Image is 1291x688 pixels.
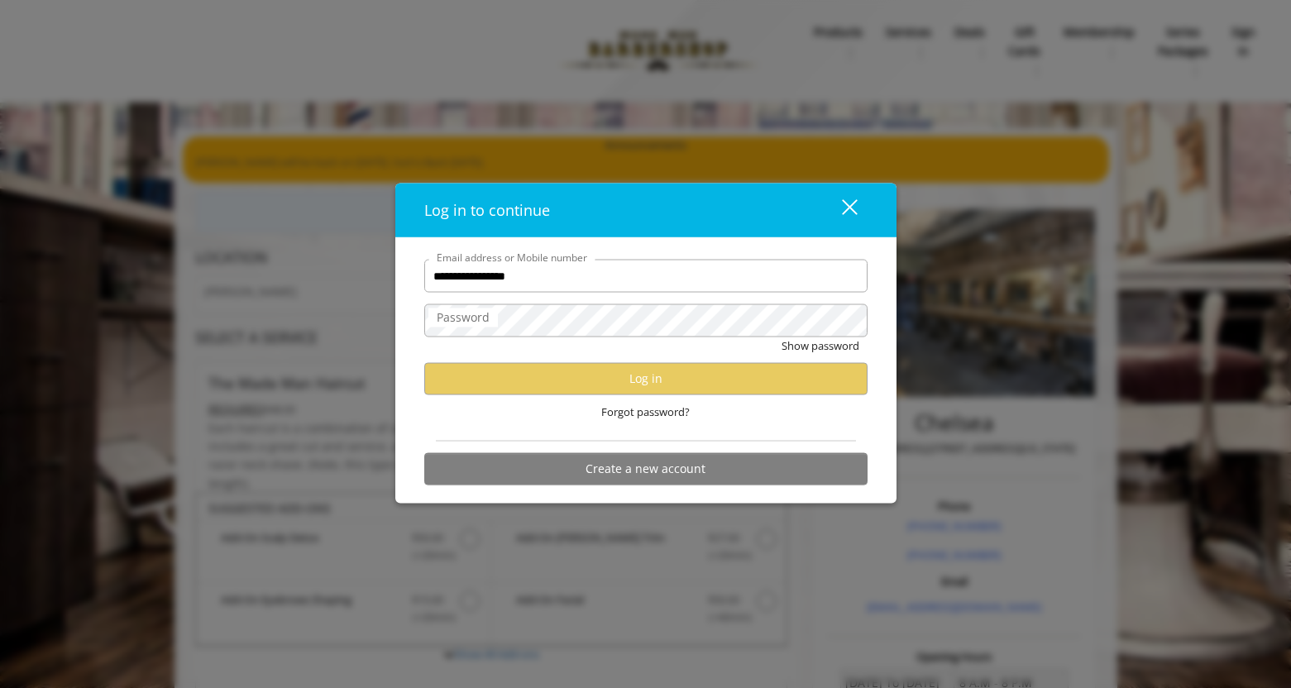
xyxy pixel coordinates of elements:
[424,304,868,337] input: Password
[424,362,868,394] button: Log in
[428,250,595,265] label: Email address or Mobile number
[424,200,550,220] span: Log in to continue
[823,198,856,222] div: close dialog
[811,193,868,227] button: close dialog
[424,260,868,293] input: Email address or Mobile number
[428,308,498,327] label: Password
[424,452,868,485] button: Create a new account
[782,337,859,355] button: Show password
[601,404,690,421] span: Forgot password?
